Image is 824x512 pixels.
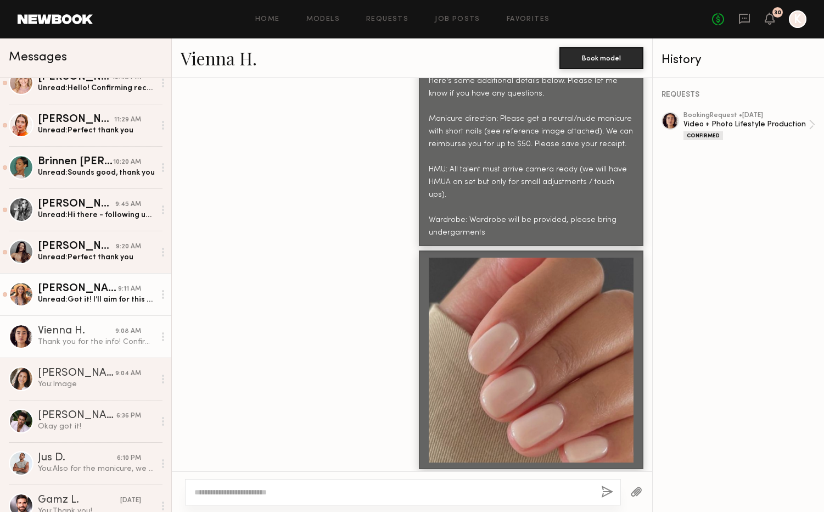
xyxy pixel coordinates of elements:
div: 9:04 AM [115,369,141,379]
div: [PERSON_NAME] [38,368,115,379]
div: 11:29 AM [114,115,141,125]
div: Video + Photo Lifestyle Production [683,119,809,130]
a: Home [255,16,280,23]
a: Job Posts [435,16,480,23]
a: bookingRequest •[DATE]Video + Photo Lifestyle ProductionConfirmed [683,112,815,140]
div: [PERSON_NAME] [38,199,115,210]
div: 9:45 AM [115,199,141,210]
div: 9:08 AM [115,326,141,337]
div: Unread: Got it! I’ll aim for this color and keep the receipt. Thank you. [38,294,155,305]
div: REQUESTS [662,91,815,99]
div: History [662,54,815,66]
a: Favorites [507,16,550,23]
div: booking Request • [DATE] [683,112,809,119]
div: You: Image [38,379,155,389]
div: Unread: Hello! Confirming receipt! Ok, sounds good. Thank you! [38,83,155,93]
div: 30 [774,10,781,16]
div: [PERSON_NAME] [38,283,118,294]
div: 6:36 PM [116,411,141,421]
div: You: Also for the manicure, we can reimburse up to $40, please save your receipt. Thanks! [38,464,155,474]
div: Thank you for the info! Confirming [38,337,155,347]
div: 12:48 PM [112,73,141,83]
div: Vienna H. [38,326,115,337]
a: K [789,10,806,28]
div: 6:10 PM [117,453,141,464]
div: [DATE] [120,496,141,506]
div: 9:20 AM [116,242,141,252]
div: [PERSON_NAME] [38,241,116,252]
div: Unread: Perfect thank you [38,125,155,136]
div: Unread: Hi there - following up on the above. Thank you! [38,210,155,220]
div: Here's some additional details below. Please let me know if you have any questions. Manicure dire... [429,75,634,239]
button: Book model [559,47,643,69]
div: Gamz L. [38,495,120,506]
div: Jus D. [38,453,117,464]
div: [PERSON_NAME] [38,410,116,421]
div: Okay got it! [38,421,155,432]
a: Models [306,16,340,23]
div: Unread: Sounds good, thank you [38,168,155,178]
a: Vienna H. [181,46,257,70]
div: Confirmed [683,131,723,140]
a: Book model [559,53,643,62]
div: 9:11 AM [118,284,141,294]
div: Brinnen [PERSON_NAME] [38,157,113,168]
a: Requests [366,16,408,23]
div: Unread: Perfect thank you [38,252,155,263]
span: Messages [9,51,67,64]
div: [PERSON_NAME] [38,114,114,125]
div: 10:20 AM [113,157,141,168]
